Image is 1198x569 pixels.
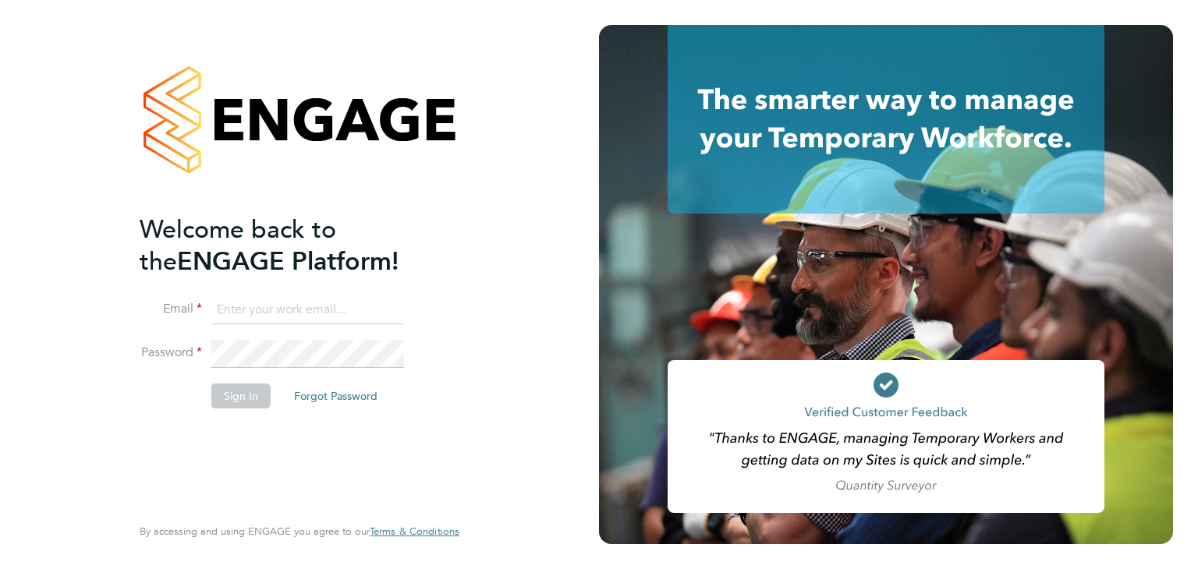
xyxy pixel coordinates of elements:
span: Welcome back to the [140,214,336,277]
span: Terms & Conditions [370,525,459,538]
button: Sign In [211,383,271,408]
h2: ENGAGE Platform! [140,214,444,277]
input: Enter your work email... [211,296,404,324]
label: Password [140,345,202,361]
button: Forgot Password [282,383,390,408]
label: Email [140,301,202,317]
span: By accessing and using ENGAGE you agree to our [140,525,459,538]
a: Terms & Conditions [370,525,459,538]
